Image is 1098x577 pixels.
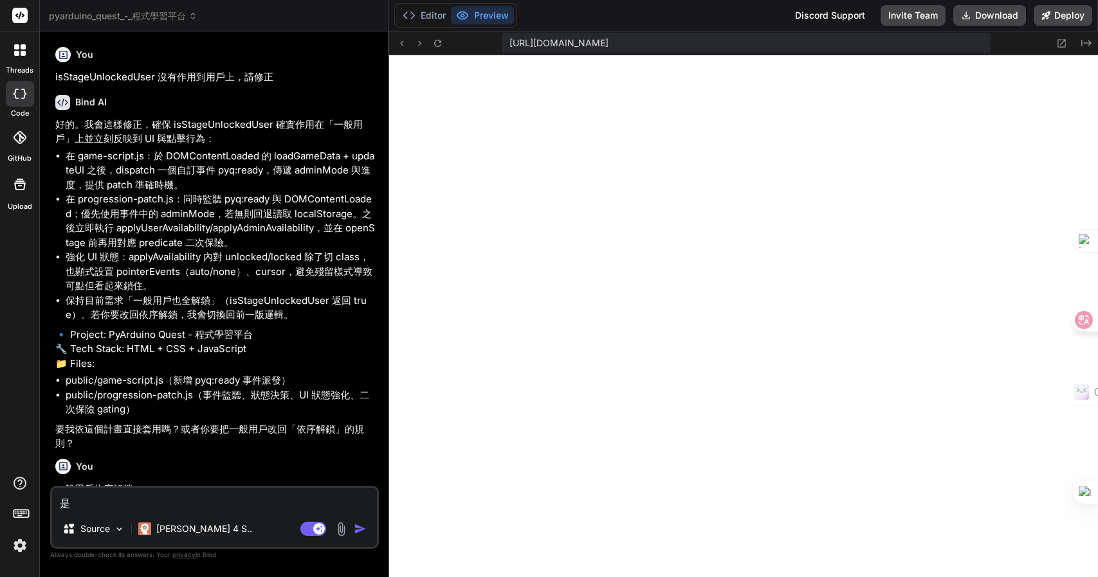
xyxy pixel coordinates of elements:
[172,551,196,558] span: privacy
[66,388,376,417] li: public/progression-patch.js（事件監聽、狀態決策、UI 狀態強化、二次保險 gating）
[52,488,377,511] textarea: 是
[75,96,107,109] h6: Bind AI
[8,201,32,212] label: Upload
[66,149,376,193] li: 在 game-script.js：於 DOMContentLoaded 的 loadGameData + updateUI 之後，dispatch 一個自訂事件 pyq:ready，傳遞 adm...
[55,328,376,371] p: 🔹 Project: PyArduino Quest - 程式學習平台 🔧 Tech Stack: HTML + CSS + JavaScript 📁 Files:
[389,55,1098,577] iframe: Preview
[55,482,376,497] p: 一般用戶依序解鎖
[509,37,608,49] span: [URL][DOMAIN_NAME]
[11,108,29,119] label: code
[66,373,376,388] li: public/game-script.js（新增 pyq:ready 事件派發）
[451,6,514,24] button: Preview
[80,522,110,535] p: Source
[76,460,93,473] h6: You
[156,522,252,535] p: [PERSON_NAME] 4 S..
[881,5,946,26] button: Invite Team
[398,6,451,24] button: Editor
[9,535,31,556] img: settings
[66,250,376,294] li: 強化 UI 狀態：applyAvailability 內對 unlocked/locked 除了切 class，也顯式設置 pointerEvents（auto/none）、cursor，避免殘...
[787,5,873,26] div: Discord Support
[114,524,125,535] img: Pick Models
[8,153,32,164] label: GitHub
[66,192,376,250] li: 在 progression-patch.js：同時監聽 pyq:ready 與 DOMContentLoaded；優先使用事件中的 adminMode，若無則回退讀取 localStorage。...
[76,48,93,61] h6: You
[55,422,376,451] p: 要我依這個計畫直接套用嗎？或者你要把一般用戶改回「依序解鎖」的規則？
[50,549,379,561] p: Always double-check its answers. Your in Bind
[55,118,376,146] p: 好的。我會這樣修正，確保 isStageUnlockedUser 確實作用在「一般用戶」上並立刻反映到 UI 與點擊行為：
[953,5,1026,26] button: Download
[1034,5,1092,26] button: Deploy
[6,65,33,76] label: threads
[354,522,367,535] img: icon
[138,522,151,535] img: Claude 4 Sonnet
[66,294,376,323] li: 保持目前需求「一般用戶也全解鎖」（isStageUnlockedUser 返回 true）。若你要改回依序解鎖，我會切換回前一版邏輯。
[55,70,376,85] p: isStageUnlockedUser 沒有作用到用戶上，請修正
[334,522,349,537] img: attachment
[49,10,197,22] span: pyarduino_quest_-_程式學習平台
